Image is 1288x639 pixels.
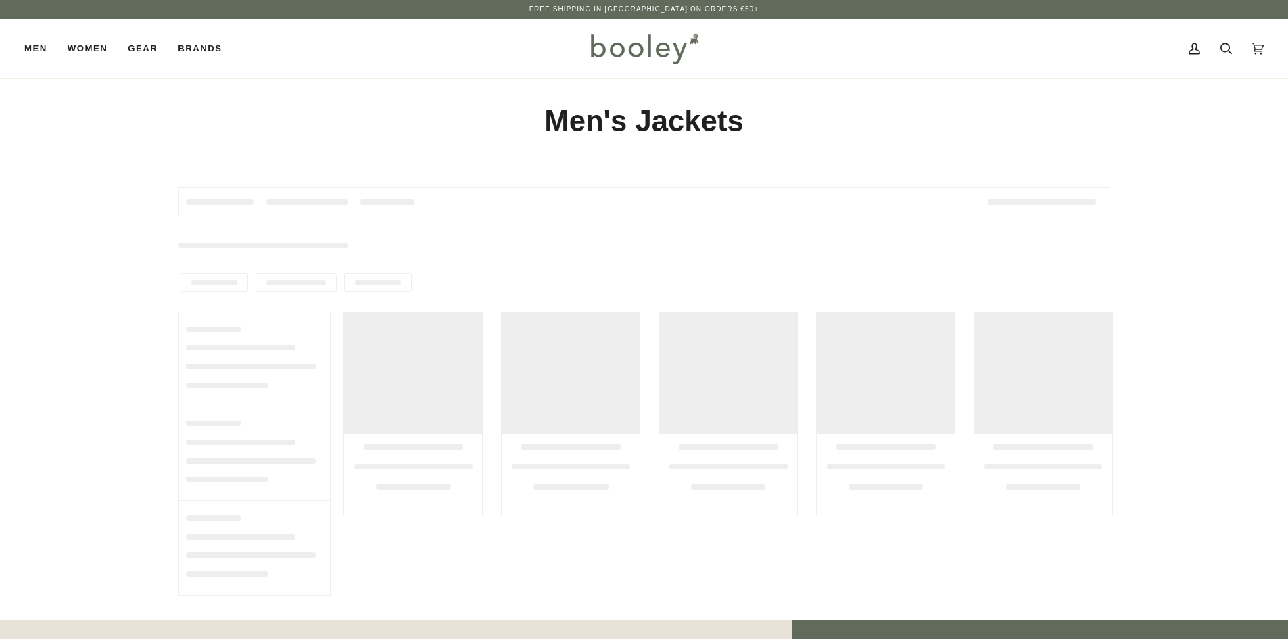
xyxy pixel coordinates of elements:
[24,42,47,55] span: Men
[178,103,1110,140] h1: Men's Jackets
[178,42,222,55] span: Brands
[24,19,57,78] a: Men
[68,42,108,55] span: Women
[168,19,232,78] a: Brands
[57,19,118,78] a: Women
[128,42,158,55] span: Gear
[118,19,168,78] a: Gear
[529,4,759,15] p: Free Shipping in [GEOGRAPHIC_DATA] on Orders €50+
[585,29,703,68] img: Booley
